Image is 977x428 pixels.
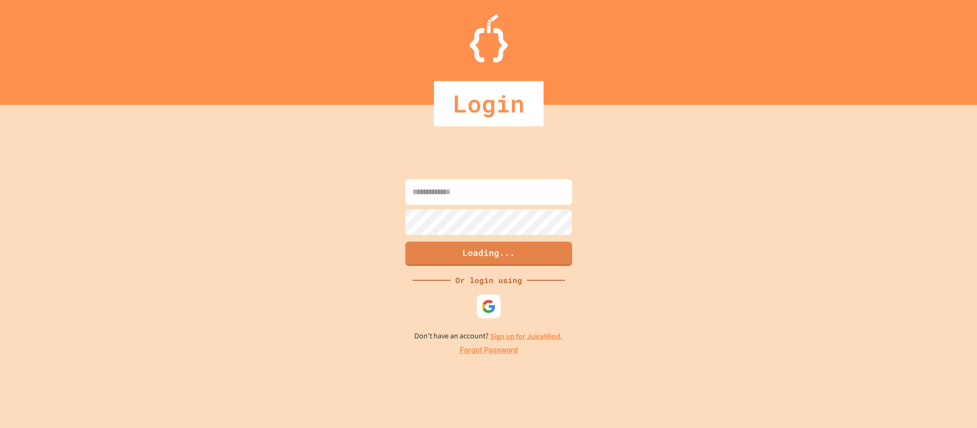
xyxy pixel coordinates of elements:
[490,331,563,341] a: Sign up for JuiceMind.
[460,345,518,356] a: Forgot Password
[470,14,508,62] img: Logo.svg
[414,330,563,342] p: Don't have an account?
[434,81,544,126] div: Login
[482,299,496,314] img: google-icon.svg
[405,242,572,266] button: Loading...
[451,275,527,286] div: Or login using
